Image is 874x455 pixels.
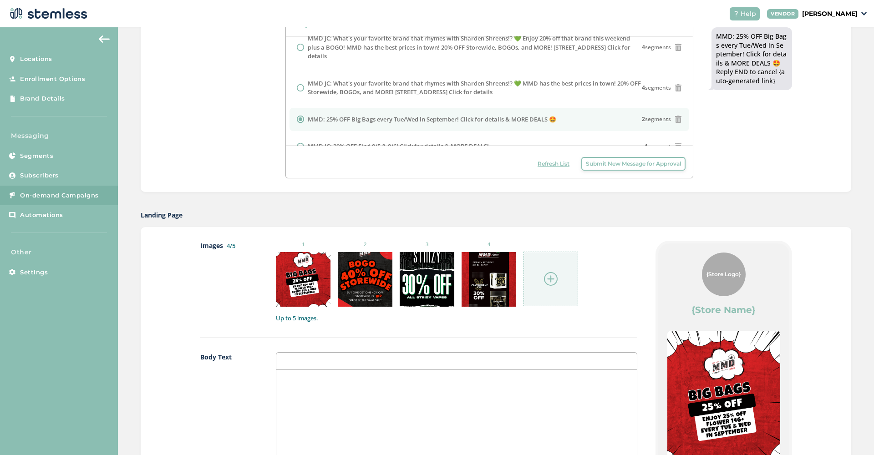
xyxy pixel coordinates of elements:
[691,303,756,316] label: {Store Name}
[20,75,85,84] span: Enrollment Options
[462,241,516,248] small: 4
[706,270,741,278] span: {Store Logo}
[828,411,874,455] iframe: Chat Widget
[767,9,798,19] div: VENDOR
[308,34,642,61] label: MMD JC: What's your favorite brand that rhymes with Sharden Shreens!? 💚 Enjoy 20% off that brand ...
[20,55,52,64] span: Locations
[581,157,686,171] button: Submit New Message for Approval
[338,241,392,248] small: 2
[462,252,516,307] img: kkdT8up3Y6AAAAABJRU5ErkJggg==
[716,32,788,86] div: MMD: 25% OFF Big Bags every Tue/Wed in September! Click for details & MORE DEALS 🤩 Reply END to c...
[741,9,756,19] span: Help
[200,12,267,178] label: Message
[533,157,574,171] button: Refresh List
[802,9,858,19] p: [PERSON_NAME]
[20,211,63,220] span: Automations
[642,43,645,51] strong: 4
[141,210,183,220] label: Landing Page
[227,242,235,250] label: 4/5
[400,241,454,248] small: 3
[308,79,642,97] label: MMD JC: What's your favorite brand that rhymes with Sharden Shreens!? 💚 MMD has the best prices i...
[642,84,645,91] strong: 4
[276,252,330,307] img: tIbmD32IAhK8fkKW6BUJoqEkaN8meXgaCaICCbzdGkqqQcF7awLbmKo3tKHxx7UjMrxvoKAvC74ABQFHkJkz5jcAAAAASUVOR...
[276,241,330,248] small: 1
[20,268,48,277] span: Settings
[645,142,671,151] span: segment
[544,272,558,286] img: icon-circle-plus-45441306.svg
[276,314,637,323] label: Up to 5 images.
[7,5,87,23] img: logo-dark-0685b13c.svg
[20,94,65,103] span: Brand Details
[400,252,454,307] img: 9k=
[338,252,392,307] img: J130qQ9SFYhh4f3Ml2wvp0uz+x34q5TQmlbAAAAABJRU5ErkJggg==
[20,171,59,180] span: Subscribers
[642,115,645,123] strong: 2
[861,12,867,15] img: icon_down-arrow-small-66adaf34.svg
[308,142,489,151] label: MMD JC: 30% OFF Find 9/5 & 9/6! Click for details & MORE DEALS!
[642,115,671,123] span: segments
[99,35,110,43] img: icon-arrow-back-accent-c549486e.svg
[642,43,671,51] span: segments
[642,84,671,92] span: segments
[645,142,648,150] strong: 1
[200,241,258,323] label: Images
[538,160,569,168] span: Refresh List
[733,11,739,16] img: icon-help-white-03924b79.svg
[308,115,556,124] label: MMD: 25% OFF Big Bags every Tue/Wed in September! Click for details & MORE DEALS 🤩
[586,160,681,168] span: Submit New Message for Approval
[20,152,53,161] span: Segments
[20,191,99,200] span: On-demand Campaigns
